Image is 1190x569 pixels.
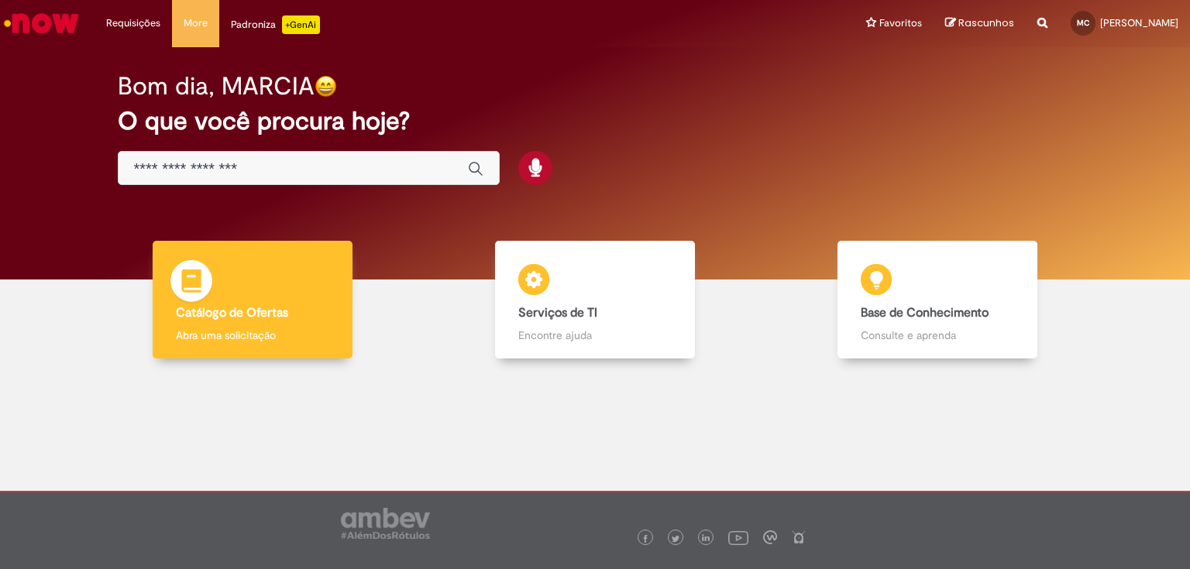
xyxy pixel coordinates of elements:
a: Rascunhos [945,16,1014,31]
span: More [184,15,208,31]
img: happy-face.png [315,75,337,98]
p: +GenAi [282,15,320,34]
img: ServiceNow [2,8,81,39]
div: Padroniza [231,15,320,34]
a: Catálogo de Ofertas Abra uma solicitação [81,241,424,359]
img: logo_footer_facebook.png [641,535,649,543]
span: Requisições [106,15,160,31]
img: logo_footer_naosei.png [792,530,806,544]
h2: O que você procura hoje? [118,108,1073,135]
img: logo_footer_workplace.png [763,530,777,544]
img: logo_footer_twitter.png [672,535,679,543]
span: [PERSON_NAME] [1100,16,1178,29]
span: Rascunhos [958,15,1014,30]
span: Favoritos [879,15,922,31]
b: Serviços de TI [518,305,597,320]
p: Abra uma solicitação [176,327,328,343]
b: Catálogo de Ofertas [176,305,288,320]
span: MC [1077,18,1089,28]
p: Consulte e aprenda [861,327,1013,343]
h2: Bom dia, MARCIA [118,73,315,100]
a: Base de Conhecimento Consulte e aprenda [766,241,1109,359]
img: logo_footer_linkedin.png [702,534,710,543]
img: logo_footer_youtube.png [728,527,748,547]
b: Base de Conhecimento [861,305,989,320]
img: logo_footer_ambev_rotulo_gray.png [341,508,430,539]
a: Serviços de TI Encontre ajuda [424,241,766,359]
p: Encontre ajuda [518,327,671,343]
